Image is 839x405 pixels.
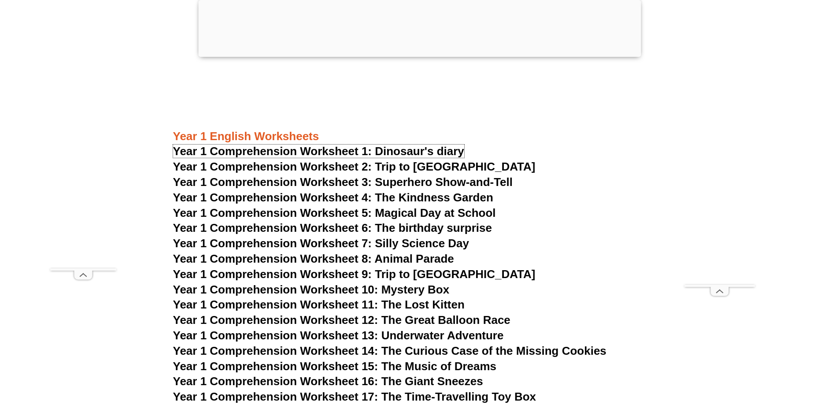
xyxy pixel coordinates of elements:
[173,360,497,373] a: Year 1 Comprehension Worksheet 15: The Music of Dreams
[173,175,513,189] a: Year 1 Comprehension Worksheet 3: Superhero Show-and-Tell
[173,191,493,204] a: Year 1 Comprehension Worksheet 4: The Kindness Garden
[173,344,606,357] a: Year 1 Comprehension Worksheet 14: The Curious Case of the Missing Cookies
[173,145,464,158] a: Year 1 Comprehension Worksheet 1: Dinosaur's diary
[173,221,492,234] a: Year 1 Comprehension Worksheet 6: The birthday surprise
[173,313,510,327] a: Year 1 Comprehension Worksheet 12: The Great Balloon Race
[173,329,504,342] a: Year 1 Comprehension Worksheet 13: Underwater Adventure
[173,268,536,281] a: Year 1 Comprehension Worksheet 9: Trip to [GEOGRAPHIC_DATA]
[684,20,755,285] iframe: Advertisement
[692,305,839,405] iframe: Chat Widget
[173,283,450,296] a: Year 1 Comprehension Worksheet 10: Mystery Box
[173,206,496,219] a: Year 1 Comprehension Worksheet 5: Magical Day at School
[50,20,116,268] iframe: Advertisement
[173,375,483,388] a: Year 1 Comprehension Worksheet 16: The Giant Sneezes
[173,129,666,144] h3: Year 1 English Worksheets
[173,237,469,250] a: Year 1 Comprehension Worksheet 7: Silly Science Day
[173,252,454,265] a: Year 1 Comprehension Worksheet 8: Animal Parade
[173,160,536,173] a: Year 1 Comprehension Worksheet 2: Trip to [GEOGRAPHIC_DATA]
[173,390,536,403] a: Year 1 Comprehension Worksheet 17: The Time-Travelling Toy Box
[173,298,465,311] a: Year 1 Comprehension Worksheet 11: The Lost Kitten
